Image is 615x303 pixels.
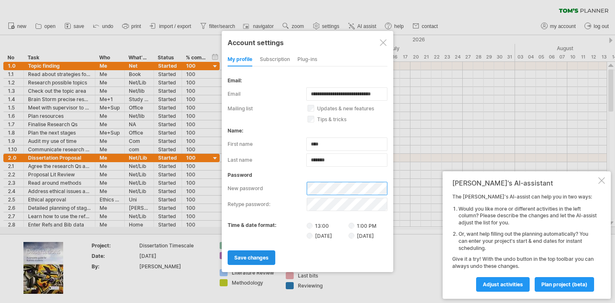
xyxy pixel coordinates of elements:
input: 13:00 [307,223,313,229]
label: first name [228,137,306,151]
li: Or, want help filling out the planning automatically? You can enter your project's start & end da... [459,231,597,252]
label: [DATE] [348,233,374,239]
label: 1:00 PM [348,223,377,229]
span: plan project (beta) [541,281,587,288]
label: time & date format: [228,222,277,228]
span: Adjust activities [483,281,523,288]
div: subscription [260,53,290,66]
label: tips & tricks [307,116,397,122]
a: Adjust activities [476,277,530,292]
div: my profile [228,53,252,66]
input: [DATE] [307,233,313,239]
label: 13:00 [307,222,347,229]
a: save changes [228,250,275,265]
label: new password [228,182,307,195]
label: updates & new features [307,105,397,112]
div: password [228,172,387,178]
input: 1:00 PM [348,223,354,229]
label: [DATE] [307,232,347,239]
div: email: [228,77,387,84]
div: name: [228,127,387,134]
span: save changes [234,255,269,261]
label: mailing list [228,105,307,112]
div: Plug-ins [297,53,317,66]
div: Account settings [228,35,387,50]
a: plan project (beta) [535,277,594,292]
div: The [PERSON_NAME]'s AI-assist can help you in two ways: Give it a try! With the undo button in th... [452,194,597,291]
label: last name [228,153,306,167]
div: [PERSON_NAME]'s AI-assistant [452,179,597,187]
label: email [228,87,306,101]
li: Would you like more or different activities in the left column? Please describe the changes and l... [459,206,597,227]
label: retype password: [228,198,307,211]
input: [DATE] [348,233,354,239]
